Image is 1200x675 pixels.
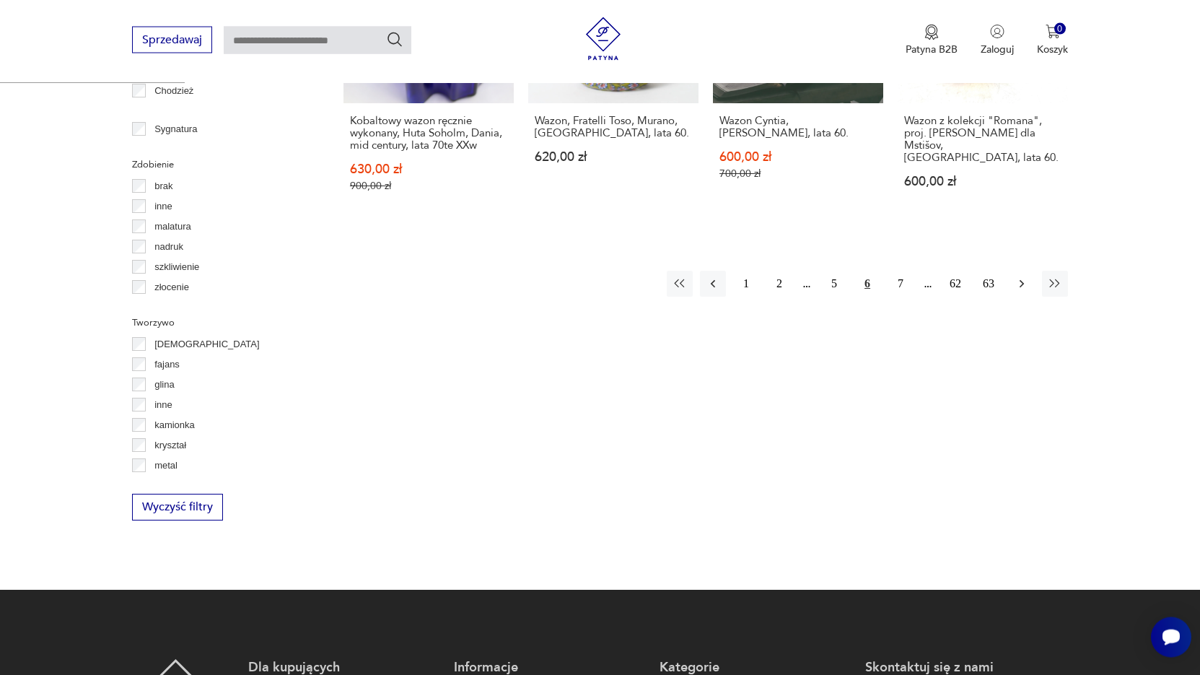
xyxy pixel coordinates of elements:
button: Szukaj [386,31,403,48]
button: 0Koszyk [1037,25,1068,56]
div: 0 [1054,23,1067,35]
p: Zaloguj [981,43,1014,56]
p: Chodzież [154,83,193,99]
p: złocenie [154,279,189,295]
img: Ikona koszyka [1046,25,1060,39]
p: porcelana [154,478,196,494]
p: [DEMOGRAPHIC_DATA] [154,336,259,352]
p: Ćmielów [154,103,190,119]
p: malatura [154,219,191,235]
p: 900,00 zł [350,180,507,192]
h3: Wazon Cyntia, [PERSON_NAME], lata 60. [719,115,877,139]
button: 62 [942,271,968,297]
button: 2 [766,271,792,297]
p: szkliwienie [154,259,199,275]
p: inne [154,199,172,214]
iframe: Smartsupp widget button [1151,617,1191,658]
p: Koszyk [1037,43,1068,56]
a: Ikona medaluPatyna B2B [906,25,958,56]
p: 620,00 zł [535,151,692,163]
p: glina [154,377,174,393]
button: 63 [976,271,1002,297]
p: kamionka [154,417,195,433]
button: Patyna B2B [906,25,958,56]
button: 5 [821,271,847,297]
button: 7 [888,271,914,297]
p: Patyna B2B [906,43,958,56]
button: Wyczyść filtry [132,494,223,521]
button: Sprzedawaj [132,27,212,53]
p: Sygnatura [154,121,197,137]
p: nadruk [154,239,183,255]
img: Ikona medalu [924,25,939,40]
button: 1 [733,271,759,297]
h3: Wazon, Fratelli Toso, Murano, [GEOGRAPHIC_DATA], lata 60. [535,115,692,139]
p: metal [154,458,178,474]
p: Tworzywo [132,315,309,331]
p: 600,00 zł [904,175,1061,188]
a: Sprzedawaj [132,36,212,46]
img: Ikonka użytkownika [990,25,1004,39]
p: fajans [154,357,180,373]
p: 700,00 zł [719,167,877,180]
p: kryształ [154,437,186,453]
p: 630,00 zł [350,163,507,175]
p: inne [154,397,172,413]
p: Zdobienie [132,157,309,173]
p: brak [154,178,172,194]
h3: Kobaltowy wazon ręcznie wykonany, Huta Soholm, Dania, mid century, lata 70te XXw [350,115,507,152]
h3: Wazon z kolekcji "Romana", proj. [PERSON_NAME] dla Mstišov, [GEOGRAPHIC_DATA], lata 60. [904,115,1061,164]
button: 6 [854,271,880,297]
button: Zaloguj [981,25,1014,56]
p: 600,00 zł [719,151,877,163]
img: Patyna - sklep z meblami i dekoracjami vintage [582,17,625,61]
